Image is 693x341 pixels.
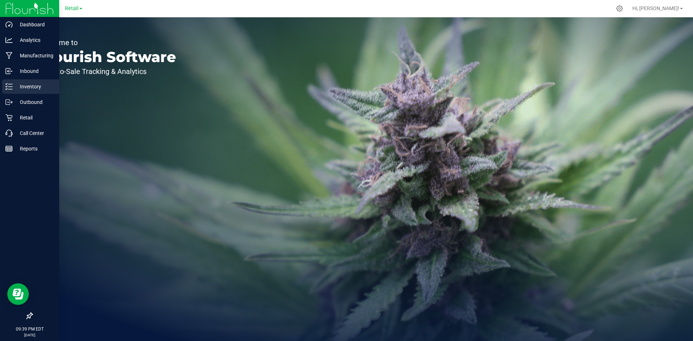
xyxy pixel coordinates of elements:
[39,50,176,64] p: Flourish Software
[3,332,56,338] p: [DATE]
[13,113,56,122] p: Retail
[65,5,79,12] span: Retail
[13,144,56,153] p: Reports
[615,5,624,12] div: Manage settings
[5,52,13,59] inline-svg: Manufacturing
[13,129,56,137] p: Call Center
[5,130,13,137] inline-svg: Call Center
[13,20,56,29] p: Dashboard
[5,21,13,28] inline-svg: Dashboard
[5,67,13,75] inline-svg: Inbound
[13,67,56,75] p: Inbound
[5,145,13,152] inline-svg: Reports
[3,326,56,332] p: 09:39 PM EDT
[13,98,56,106] p: Outbound
[7,283,29,305] iframe: Resource center
[13,51,56,60] p: Manufacturing
[39,68,176,75] p: Seed-to-Sale Tracking & Analytics
[13,82,56,91] p: Inventory
[632,5,679,11] span: Hi, [PERSON_NAME]!
[5,99,13,106] inline-svg: Outbound
[5,114,13,121] inline-svg: Retail
[5,83,13,90] inline-svg: Inventory
[13,36,56,44] p: Analytics
[5,36,13,44] inline-svg: Analytics
[39,39,176,46] p: Welcome to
